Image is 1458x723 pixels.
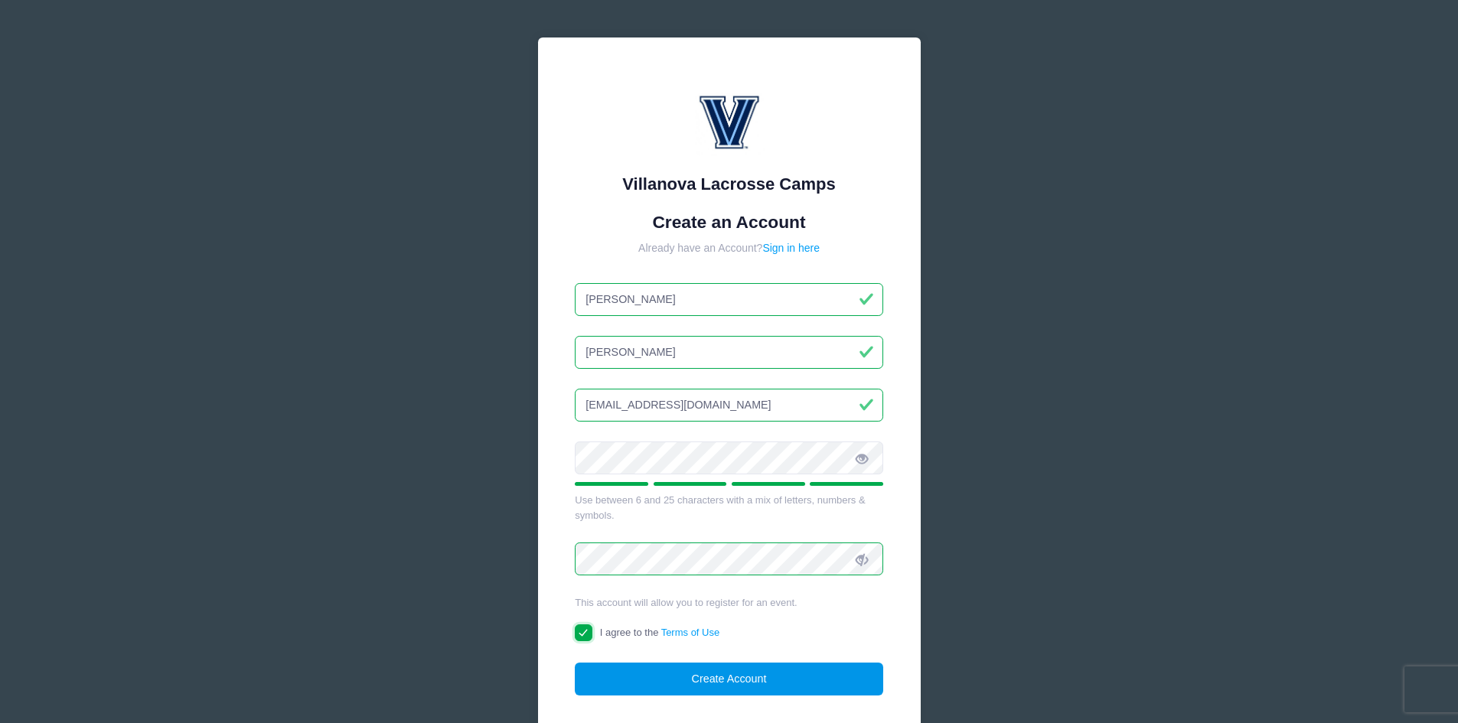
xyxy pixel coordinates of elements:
img: Villanova Lacrosse Camps [683,75,775,167]
div: This account will allow you to register for an event. [575,595,883,611]
div: Already have an Account? [575,240,883,256]
div: Villanova Lacrosse Camps [575,171,883,197]
a: Sign in here [762,242,820,254]
div: Use between 6 and 25 characters with a mix of letters, numbers & symbols. [575,493,883,523]
span: I agree to the [600,627,719,638]
a: Terms of Use [661,627,720,638]
input: Email [575,389,883,422]
button: Create Account [575,663,883,695]
input: Last Name [575,336,883,369]
input: First Name [575,283,883,316]
h1: Create an Account [575,212,883,233]
input: I agree to theTerms of Use [575,624,592,642]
